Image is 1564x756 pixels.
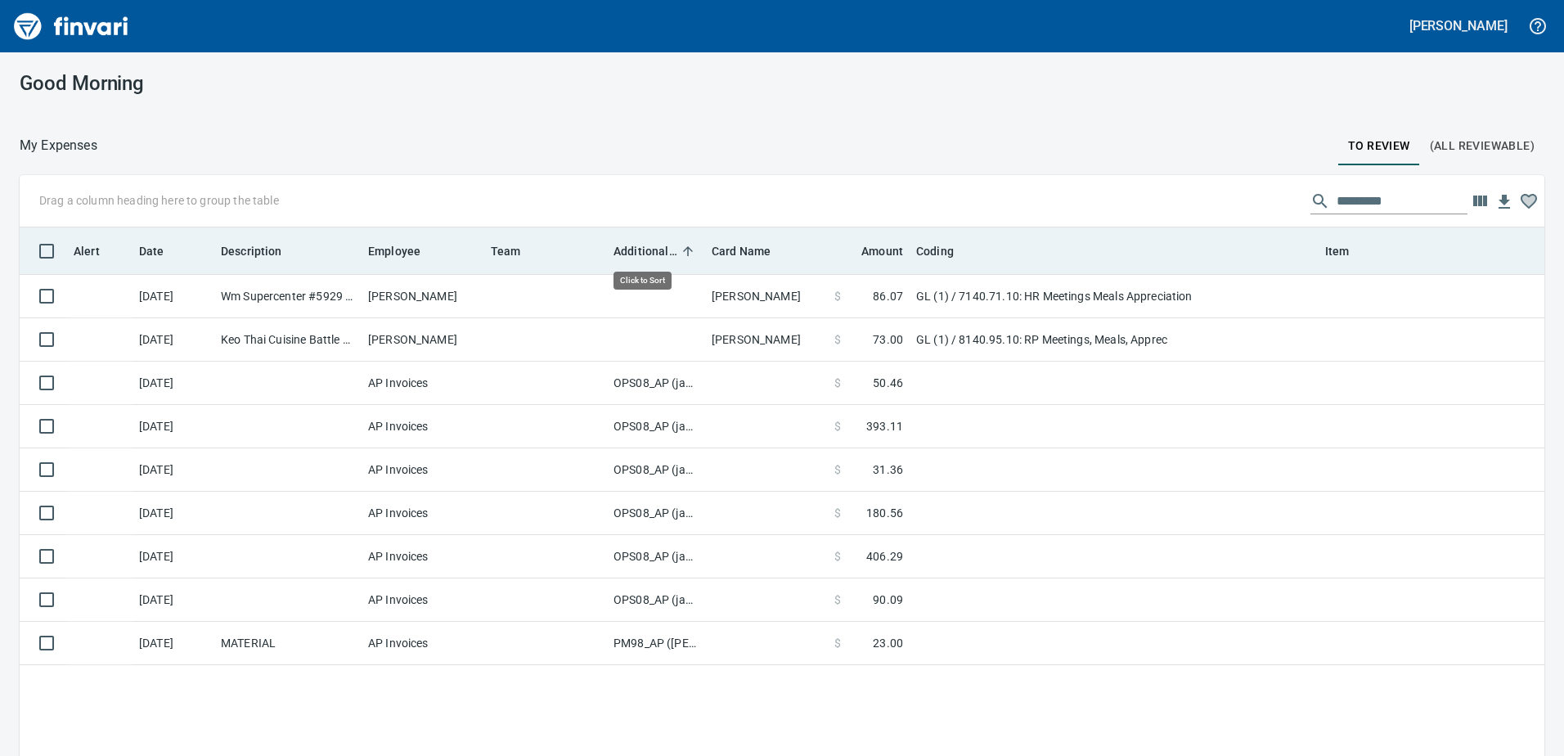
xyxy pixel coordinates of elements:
[133,622,214,665] td: [DATE]
[368,241,442,261] span: Employee
[705,318,828,362] td: [PERSON_NAME]
[491,241,521,261] span: Team
[834,635,841,651] span: $
[705,275,828,318] td: [PERSON_NAME]
[873,635,903,651] span: 23.00
[834,548,841,565] span: $
[1467,189,1492,214] button: Choose columns to display
[712,241,792,261] span: Card Name
[1405,13,1512,38] button: [PERSON_NAME]
[866,505,903,521] span: 180.56
[139,241,186,261] span: Date
[221,241,303,261] span: Description
[712,241,771,261] span: Card Name
[133,492,214,535] td: [DATE]
[834,505,841,521] span: $
[214,622,362,665] td: MATERIAL
[1409,17,1508,34] h5: [PERSON_NAME]
[362,318,484,362] td: [PERSON_NAME]
[613,241,699,261] span: Additional Reviewer
[834,461,841,478] span: $
[1325,241,1350,261] span: Item
[74,241,121,261] span: Alert
[873,331,903,348] span: 73.00
[834,288,841,304] span: $
[910,318,1319,362] td: GL (1) / 8140.95.10: RP Meetings, Meals, Apprec
[607,362,705,405] td: OPS08_AP (janettep, samr)
[39,192,279,209] p: Drag a column heading here to group the table
[1430,136,1535,156] span: (All Reviewable)
[10,7,133,46] img: Finvari
[362,535,484,578] td: AP Invoices
[873,592,903,608] span: 90.09
[362,275,484,318] td: [PERSON_NAME]
[20,136,97,155] nav: breadcrumb
[834,592,841,608] span: $
[861,241,903,261] span: Amount
[362,362,484,405] td: AP Invoices
[133,578,214,622] td: [DATE]
[607,405,705,448] td: OPS08_AP (janettep, samr)
[491,241,542,261] span: Team
[613,241,677,261] span: Additional Reviewer
[873,375,903,391] span: 50.46
[74,241,100,261] span: Alert
[133,448,214,492] td: [DATE]
[1348,136,1410,156] span: To Review
[362,578,484,622] td: AP Invoices
[1517,189,1541,214] button: Column choices favorited. Click to reset to default
[607,535,705,578] td: OPS08_AP (janettep, samr)
[834,375,841,391] span: $
[1492,190,1517,214] button: Download Table
[362,622,484,665] td: AP Invoices
[133,362,214,405] td: [DATE]
[214,275,362,318] td: Wm Supercenter #5929 [GEOGRAPHIC_DATA]
[139,241,164,261] span: Date
[866,418,903,434] span: 393.11
[1325,241,1371,261] span: Item
[133,318,214,362] td: [DATE]
[20,136,97,155] p: My Expenses
[910,275,1319,318] td: GL (1) / 7140.71.10: HR Meetings Meals Appreciation
[221,241,282,261] span: Description
[607,492,705,535] td: OPS08_AP (janettep, samr)
[214,318,362,362] td: Keo Thai Cuisine Battle Ground [GEOGRAPHIC_DATA]
[368,241,420,261] span: Employee
[916,241,954,261] span: Coding
[362,492,484,535] td: AP Invoices
[133,405,214,448] td: [DATE]
[916,241,975,261] span: Coding
[607,578,705,622] td: OPS08_AP (janettep, samr)
[20,72,501,95] h3: Good Morning
[133,275,214,318] td: [DATE]
[866,548,903,565] span: 406.29
[840,241,903,261] span: Amount
[607,622,705,665] td: PM98_AP ([PERSON_NAME], [PERSON_NAME])
[362,448,484,492] td: AP Invoices
[834,331,841,348] span: $
[873,461,903,478] span: 31.36
[133,535,214,578] td: [DATE]
[873,288,903,304] span: 86.07
[834,418,841,434] span: $
[362,405,484,448] td: AP Invoices
[607,448,705,492] td: OPS08_AP (janettep, samr)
